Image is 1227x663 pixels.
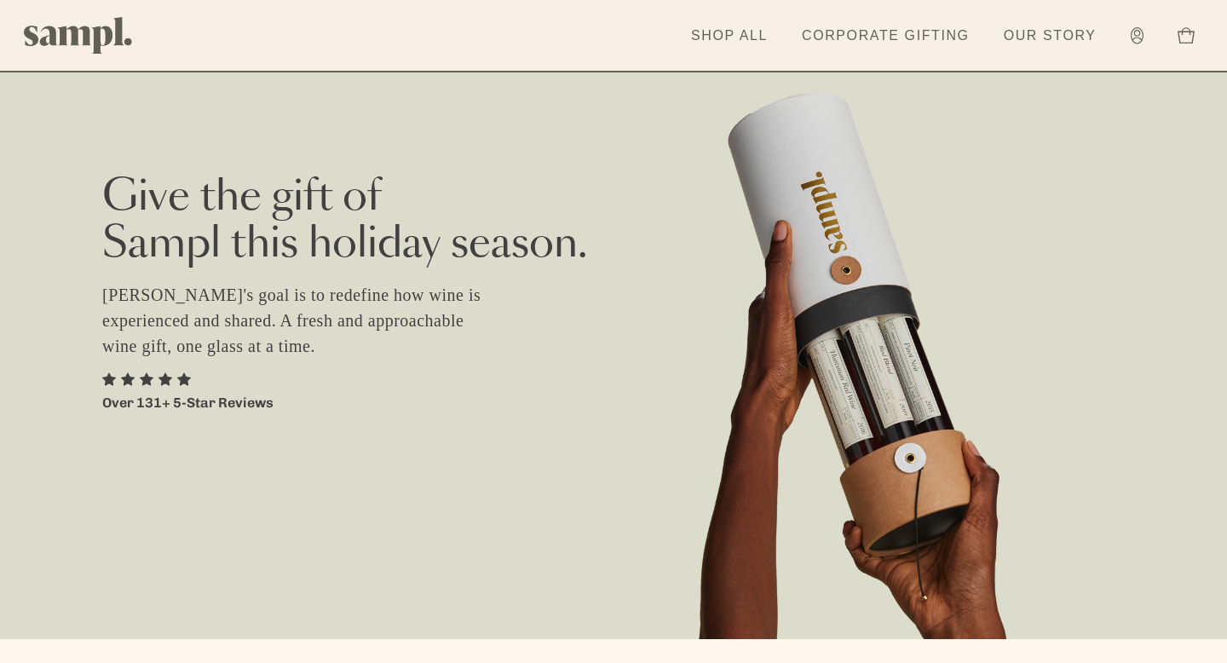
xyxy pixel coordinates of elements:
a: Corporate Gifting [793,17,978,55]
p: Over 131+ 5-Star Reviews [102,393,274,413]
p: [PERSON_NAME]'s goal is to redefine how wine is experienced and shared. A fresh and approachable ... [102,282,503,359]
a: Shop All [683,17,776,55]
img: Sampl logo [24,17,133,54]
h2: Give the gift of Sampl this holiday season. [102,175,1125,268]
a: Our Story [995,17,1105,55]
